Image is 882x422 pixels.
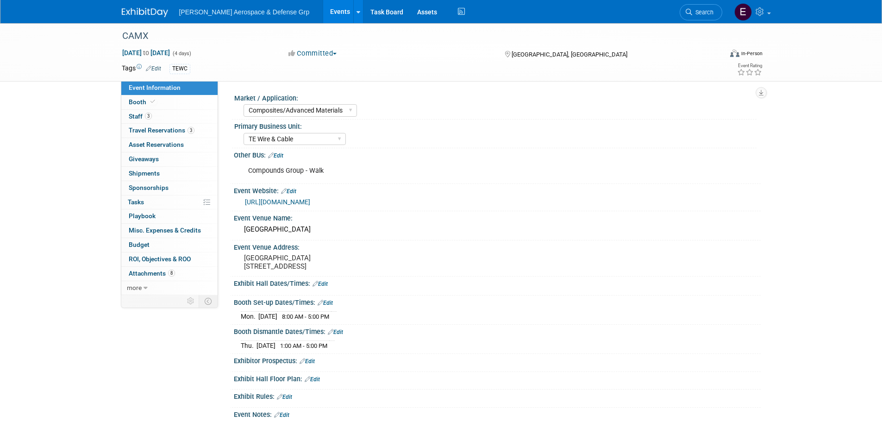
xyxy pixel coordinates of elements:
div: Other BUs: [234,148,761,160]
span: more [127,284,142,291]
a: Edit [274,412,289,418]
img: Eva Weber [734,3,752,21]
span: [GEOGRAPHIC_DATA], [GEOGRAPHIC_DATA] [512,51,627,58]
div: Event Format [668,48,763,62]
span: 8:00 AM - 5:00 PM [282,313,329,320]
span: [DATE] [DATE] [122,49,170,57]
pre: [GEOGRAPHIC_DATA] [STREET_ADDRESS] [244,254,443,271]
div: Event Notes: [234,408,761,420]
div: Booth Set-up Dates/Times: [234,296,761,308]
td: [DATE] [256,340,275,350]
a: more [121,281,218,295]
a: Event Information [121,81,218,95]
div: CAMX [119,28,708,44]
a: Asset Reservations [121,138,218,152]
div: Event Rating [737,63,762,68]
img: ExhibitDay [122,8,168,17]
i: Booth reservation complete [150,99,155,104]
div: Compounds Group - Walk [242,162,659,180]
button: Committed [285,49,340,58]
span: Event Information [129,84,181,91]
div: Event Website: [234,184,761,196]
a: Edit [268,152,283,159]
span: Staff [129,113,152,120]
span: 8 [168,270,175,277]
span: 1:00 AM - 5:00 PM [280,342,327,349]
a: Playbook [121,209,218,223]
span: Sponsorships [129,184,169,191]
td: [DATE] [258,311,277,321]
a: Tasks [121,195,218,209]
a: Edit [305,376,320,383]
a: Shipments [121,167,218,181]
a: Sponsorships [121,181,218,195]
span: 3 [188,127,194,134]
div: Booth Dismantle Dates/Times: [234,325,761,337]
a: [URL][DOMAIN_NAME] [245,198,310,206]
span: Tasks [128,198,144,206]
a: Search [680,4,722,20]
div: Exhibitor Prospectus: [234,354,761,366]
a: Edit [318,300,333,306]
span: Playbook [129,212,156,220]
a: Edit [328,329,343,335]
td: Thu. [241,340,256,350]
td: Mon. [241,311,258,321]
td: Tags [122,63,161,74]
span: to [142,49,150,57]
div: Exhibit Hall Dates/Times: [234,277,761,289]
span: (4 days) [172,50,191,57]
div: Primary Business Unit: [234,120,757,131]
a: Edit [277,394,292,400]
span: Travel Reservations [129,126,194,134]
a: Edit [313,281,328,287]
div: TEWC [169,64,190,74]
a: Travel Reservations3 [121,124,218,138]
div: Market / Application: [234,91,757,103]
a: Booth [121,95,218,109]
span: ROI, Objectives & ROO [129,255,191,263]
span: Booth [129,98,157,106]
span: Misc. Expenses & Credits [129,227,201,234]
a: Staff3 [121,110,218,124]
a: ROI, Objectives & ROO [121,252,218,266]
a: Edit [300,358,315,365]
td: Toggle Event Tabs [199,295,218,307]
span: Search [692,9,713,16]
a: Giveaways [121,152,218,166]
div: Exhibit Hall Floor Plan: [234,372,761,384]
a: Attachments8 [121,267,218,281]
div: In-Person [741,50,763,57]
div: [GEOGRAPHIC_DATA] [241,222,754,237]
span: Giveaways [129,155,159,163]
div: Exhibit Rules: [234,390,761,402]
span: Budget [129,241,150,248]
span: Asset Reservations [129,141,184,148]
img: Format-Inperson.png [730,50,739,57]
span: [PERSON_NAME] Aerospace & Defense Grp [179,8,310,16]
span: 3 [145,113,152,120]
a: Misc. Expenses & Credits [121,224,218,238]
a: Edit [281,188,296,195]
a: Edit [146,65,161,72]
td: Personalize Event Tab Strip [183,295,199,307]
div: Event Venue Address: [234,240,761,252]
span: Attachments [129,270,175,277]
a: Budget [121,238,218,252]
div: Event Venue Name: [234,211,761,223]
span: Shipments [129,170,160,177]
